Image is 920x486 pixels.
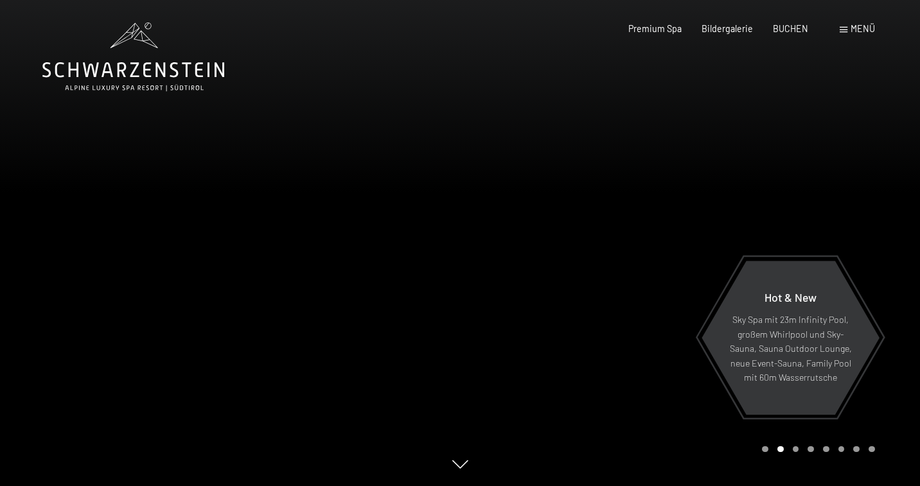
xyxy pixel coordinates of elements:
div: Carousel Page 3 [793,446,799,453]
div: Carousel Page 6 [838,446,845,453]
div: Carousel Pagination [757,446,874,453]
div: Carousel Page 7 [853,446,860,453]
span: Menü [851,23,875,34]
div: Carousel Page 2 (Current Slide) [777,446,784,453]
div: Carousel Page 8 [869,446,875,453]
div: Carousel Page 1 [762,446,768,453]
div: Carousel Page 4 [808,446,814,453]
a: Premium Spa [628,23,682,34]
a: Bildergalerie [702,23,753,34]
span: Hot & New [765,290,817,304]
div: Carousel Page 5 [823,446,829,453]
a: Hot & New Sky Spa mit 23m Infinity Pool, großem Whirlpool und Sky-Sauna, Sauna Outdoor Lounge, ne... [701,260,880,415]
a: BUCHEN [773,23,808,34]
p: Sky Spa mit 23m Infinity Pool, großem Whirlpool und Sky-Sauna, Sauna Outdoor Lounge, neue Event-S... [729,313,852,385]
